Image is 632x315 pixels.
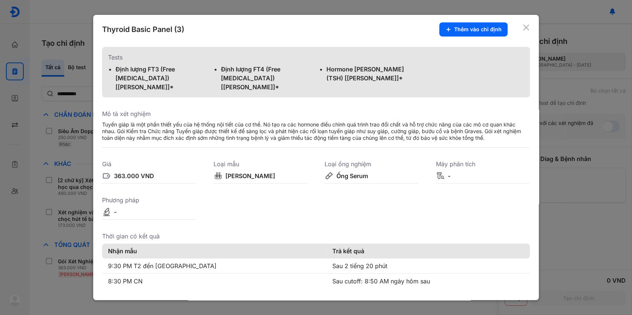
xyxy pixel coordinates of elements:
[326,65,418,83] div: Hormone [PERSON_NAME] (TSH) [[PERSON_NAME]]*
[448,171,450,180] div: -
[114,208,117,216] div: -
[336,171,368,180] div: Ống Serum
[326,244,530,258] th: Trả kết quả
[221,65,313,91] div: Định lượng FT4 (Free [MEDICAL_DATA]) [[PERSON_NAME]]*
[102,244,326,258] th: Nhận mẫu
[102,232,530,241] div: Thời gian có kết quả
[102,121,530,141] div: Tuyến giáp là một phần thiết yếu của hệ thống nội tiết của cơ thể. Nó tạo ra các hormone điều chỉ...
[108,53,524,62] div: Tests
[214,160,307,168] div: Loại mẫu
[102,196,196,205] div: Phương pháp
[325,160,418,168] div: Loại ống nghiệm
[102,109,530,118] div: Mô tả xét nghiệm
[102,274,326,289] td: 8:30 PM CN
[102,160,196,168] div: Giá
[114,171,154,180] div: 363.000 VND
[102,24,184,35] div: Thyroid Basic Panel (3)
[102,258,326,274] td: 9:30 PM T2 đến [GEOGRAPHIC_DATA]
[439,22,508,36] button: Thêm vào chỉ định
[326,258,530,274] td: Sau 2 tiếng 20 phút
[115,65,208,91] div: Định lượng FT3 (Free [MEDICAL_DATA]) [[PERSON_NAME]]*
[436,160,530,168] div: Máy phân tích
[225,171,275,180] div: [PERSON_NAME]
[326,274,530,289] td: Sau cutoff: 8:50 AM ngày hôm sau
